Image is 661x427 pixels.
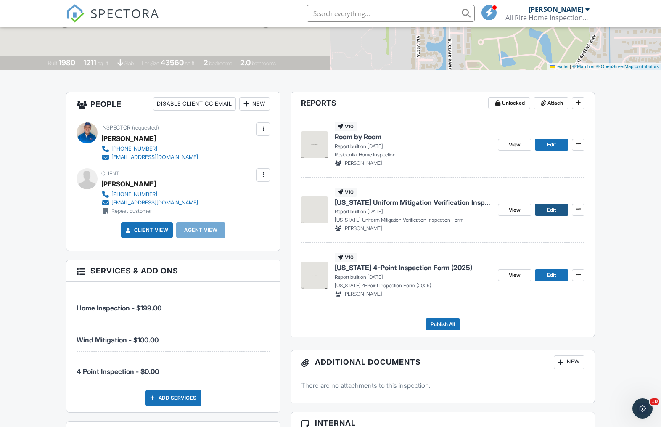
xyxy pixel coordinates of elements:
span: 10 [650,398,659,405]
span: Wind Mitigation - $100.00 [77,336,159,344]
input: Search everything... [307,5,475,22]
img: The Best Home Inspection Software - Spectora [66,4,85,23]
a: SPECTORA [66,11,159,29]
a: [PHONE_NUMBER] [101,190,198,199]
li: Service: 4 Point Inspection [77,352,270,383]
h3: Additional Documents [291,350,595,374]
div: 2 [204,58,208,67]
li: Service: Wind Mitigation [77,320,270,352]
div: New [239,97,270,111]
a: [PHONE_NUMBER] [101,145,198,153]
p: There are no attachments to this inspection. [301,381,584,390]
span: bathrooms [252,60,276,66]
div: Disable Client CC Email [153,97,236,111]
a: [EMAIL_ADDRESS][DOMAIN_NAME] [101,199,198,207]
h3: Services & Add ons [66,260,280,282]
div: 2.0 [240,58,251,67]
div: 1980 [58,58,75,67]
div: New [554,355,584,369]
span: bedrooms [209,60,232,66]
span: | [570,64,571,69]
span: Client [101,170,119,177]
div: 43560 [161,58,184,67]
span: (requested) [132,125,159,131]
span: sq.ft. [185,60,196,66]
a: © OpenStreetMap contributors [596,64,659,69]
span: slab [124,60,134,66]
a: Leaflet [550,64,568,69]
div: [EMAIL_ADDRESS][DOMAIN_NAME] [111,154,198,161]
div: [PHONE_NUMBER] [111,146,157,152]
a: [EMAIL_ADDRESS][DOMAIN_NAME] [101,153,198,162]
div: All Rite Home Inspections, Inc [505,13,590,22]
a: Client View [124,226,169,234]
div: [PERSON_NAME] [529,5,583,13]
iframe: Intercom live chat [632,398,653,419]
span: 4 Point Inspection - $0.00 [77,367,159,376]
span: Built [48,60,57,66]
div: [PHONE_NUMBER] [111,191,157,198]
a: © MapTiler [572,64,595,69]
div: Add Services [145,390,201,406]
span: Inspector [101,125,130,131]
div: [PERSON_NAME] [101,132,156,145]
span: Lot Size [142,60,159,66]
li: Service: Home Inspection [77,288,270,320]
span: sq. ft. [98,60,109,66]
div: 1211 [83,58,96,67]
div: [EMAIL_ADDRESS][DOMAIN_NAME] [111,199,198,206]
h3: People [66,92,280,116]
div: Repeat customer [111,208,152,215]
div: [PERSON_NAME] [101,178,156,190]
span: Home Inspection - $199.00 [77,304,161,312]
span: SPECTORA [90,4,159,22]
